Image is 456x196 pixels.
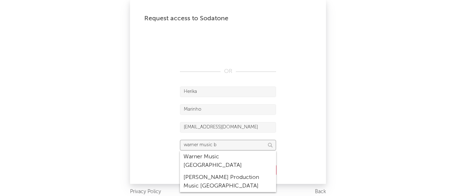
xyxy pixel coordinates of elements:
[130,187,161,196] a: Privacy Policy
[180,104,276,115] input: Last Name
[315,187,326,196] a: Back
[180,140,276,150] input: Division
[144,14,312,23] div: Request access to Sodatone
[180,151,276,171] div: Warner Music [GEOGRAPHIC_DATA]
[180,86,276,97] input: First Name
[180,171,276,192] div: [PERSON_NAME] Production Music [GEOGRAPHIC_DATA]
[180,67,276,76] div: OR
[180,122,276,133] input: Email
